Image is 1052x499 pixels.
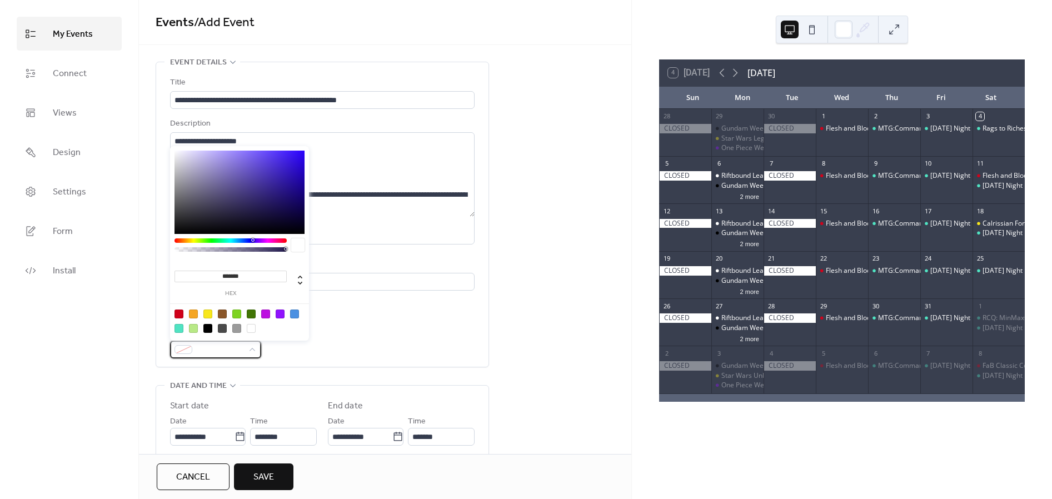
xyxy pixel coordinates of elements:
div: 20 [715,255,723,263]
div: MTG:Commander Thursday [868,313,920,323]
a: Settings [17,174,122,208]
div: Sat [966,87,1016,109]
div: 7 [924,349,932,357]
div: CLOSED [764,171,816,181]
div: #F8E71C [203,310,212,318]
div: 4 [976,112,984,121]
div: #8B572A [218,310,227,318]
div: 6 [715,159,723,168]
div: Riftbound Learn to Play Event [711,313,764,323]
div: #000000 [203,324,212,333]
div: Flesh and Blood Armory Night [816,361,868,371]
div: Gundam Weekly Event [711,124,764,133]
div: 16 [871,207,880,215]
div: 8 [976,349,984,357]
label: hex [174,291,287,297]
div: #4A90E2 [290,310,299,318]
span: Install [53,262,76,280]
div: Saturday Night Magic - Pauper [973,181,1025,191]
div: MTG:Commander Thursday [868,219,920,228]
div: 9 [871,159,880,168]
span: Form [53,223,73,240]
div: 22 [819,255,827,263]
div: 5 [819,349,827,357]
div: Mon [717,87,767,109]
div: Flesh and Blood Armory Night [816,171,868,181]
div: Rags to Riches Pauper Event [973,124,1025,133]
button: 2 more [736,238,764,248]
div: Friday Night Magic - Modern [920,219,973,228]
div: 3 [715,349,723,357]
div: 30 [767,112,775,121]
div: Riftbound Learn to Play Event [721,219,811,228]
div: [DATE] Night Magic - Modern [930,361,1021,371]
div: 18 [976,207,984,215]
div: MTG:Commander [DATE] [878,219,957,228]
div: Sun [668,87,717,109]
div: MTG:Commander [DATE] [878,124,957,133]
span: Date and time [170,380,227,393]
div: Riftbound Learn to Play Event [721,313,811,323]
div: Saturday Night Magic - Pauper [973,323,1025,333]
div: Gundam Weekly Event [711,228,764,238]
div: 28 [767,302,775,310]
div: One Piece Weekly Event [721,143,795,153]
div: Star Wars Unlimited Weekly Play [711,371,764,381]
div: Flesh and Blood Armory Night [826,171,918,181]
div: 31 [924,302,932,310]
div: CLOSED [764,313,816,323]
div: Location [170,258,472,271]
div: Flesh and Blood Armory Night [826,124,918,133]
div: CLOSED [659,219,711,228]
div: Flesh and Blood Armory Night [826,361,918,371]
button: 2 more [736,191,764,201]
div: 3 [924,112,932,121]
div: Gundam Weekly Event [721,181,791,191]
div: Gundam Weekly Event [721,276,791,286]
div: Friday Night Magic - Modern [920,266,973,276]
span: Date [328,415,345,428]
div: 24 [924,255,932,263]
div: FaB Classic Constructed Team Event [973,361,1025,371]
div: 19 [662,255,671,263]
span: Design [53,144,81,161]
div: CLOSED [764,219,816,228]
div: 30 [871,302,880,310]
div: 11 [976,159,984,168]
div: 29 [819,302,827,310]
span: My Events [53,26,93,43]
div: CLOSED [659,266,711,276]
div: #9B9B9B [232,324,241,333]
div: Star Wars Legends of the Force Store Showdown [DATE] 6:30 PM [721,134,921,143]
span: Settings [53,183,86,201]
div: Saturday Night Magic - Pauper [973,266,1025,276]
div: Flesh and Blood Armory Night [826,219,918,228]
div: MTG:Commander [DATE] [878,361,957,371]
a: Events [156,11,194,35]
div: MTG:Commander Thursday [868,171,920,181]
button: 2 more [736,286,764,296]
span: Views [53,104,77,122]
div: #B8E986 [189,324,198,333]
div: MTG:Commander [DATE] [878,313,957,323]
div: One Piece Weekly Event [711,143,764,153]
div: Flesh and Blood Armory Night [816,266,868,276]
div: #9013FE [276,310,285,318]
div: 1 [819,112,827,121]
div: [DATE] Night Magic - Modern [930,313,1021,323]
div: #417505 [247,310,256,318]
div: CLOSED [764,124,816,133]
div: 27 [715,302,723,310]
div: Title [170,76,472,89]
div: MTG:Commander Thursday [868,124,920,133]
div: Friday Night Magic - Modern [920,313,973,323]
div: MTG:Commander Thursday [868,266,920,276]
div: Gundam Weekly Event [711,361,764,371]
div: Flesh and Blood Armory Night [816,219,868,228]
button: Cancel [157,463,230,490]
span: Connect [53,65,87,82]
div: Wed [817,87,866,109]
div: End date [328,400,363,413]
span: Save [253,471,274,484]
